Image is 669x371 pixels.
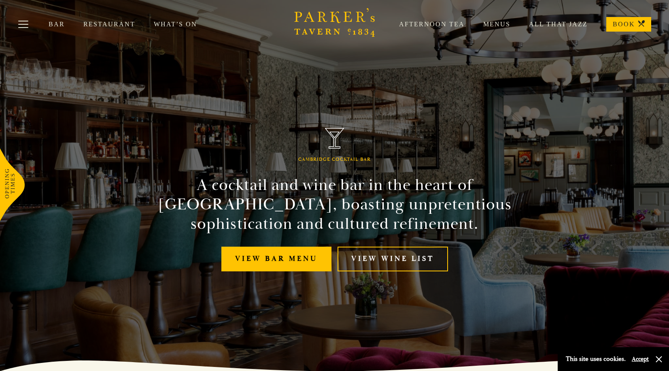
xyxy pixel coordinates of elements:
a: View Wine List [338,247,448,271]
button: Accept [632,355,649,363]
h1: Cambridge Cocktail Bar [298,157,371,162]
img: Parker's Tavern Brasserie Cambridge [325,128,344,149]
p: This site uses cookies. [566,353,626,365]
h2: A cocktail and wine bar in the heart of [GEOGRAPHIC_DATA], boasting unpretentious sophistication ... [150,175,519,234]
button: Close and accept [655,355,663,363]
a: View bar menu [221,247,331,271]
